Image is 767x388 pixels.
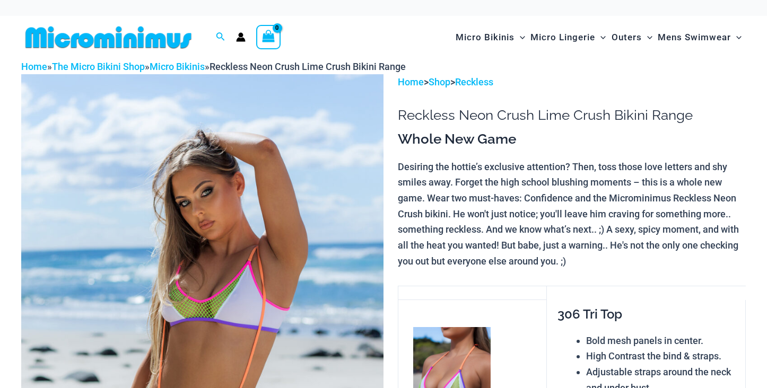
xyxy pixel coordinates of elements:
nav: Site Navigation [451,20,746,55]
span: Menu Toggle [595,24,606,51]
a: Micro BikinisMenu ToggleMenu Toggle [453,21,528,54]
img: MM SHOP LOGO FLAT [21,25,196,49]
h3: Whole New Game [398,130,746,148]
span: Outers [612,24,642,51]
a: Home [21,61,47,72]
a: Micro LingerieMenu ToggleMenu Toggle [528,21,608,54]
a: Reckless [455,76,493,87]
a: Mens SwimwearMenu ToggleMenu Toggle [655,21,744,54]
span: Menu Toggle [731,24,742,51]
span: 306 Tri Top [557,306,622,322]
p: Desiring the hottie’s exclusive attention? Then, toss those love letters and shy smiles away. For... [398,159,746,269]
a: OutersMenu ToggleMenu Toggle [609,21,655,54]
a: The Micro Bikini Shop [52,61,145,72]
h1: Reckless Neon Crush Lime Crush Bikini Range [398,107,746,124]
span: Reckless Neon Crush Lime Crush Bikini Range [210,61,406,72]
span: » » » [21,61,406,72]
span: Menu Toggle [642,24,652,51]
li: High Contrast the bind & straps. [586,348,736,364]
a: Micro Bikinis [150,61,205,72]
a: Home [398,76,424,87]
span: Mens Swimwear [658,24,731,51]
a: Account icon link [236,32,246,42]
li: Bold mesh panels in center. [586,333,736,349]
span: Menu Toggle [515,24,525,51]
a: Search icon link [216,31,225,44]
p: > > [398,74,746,90]
span: Micro Bikinis [456,24,515,51]
span: Micro Lingerie [530,24,595,51]
a: View Shopping Cart, empty [256,25,281,49]
a: Shop [429,76,450,87]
